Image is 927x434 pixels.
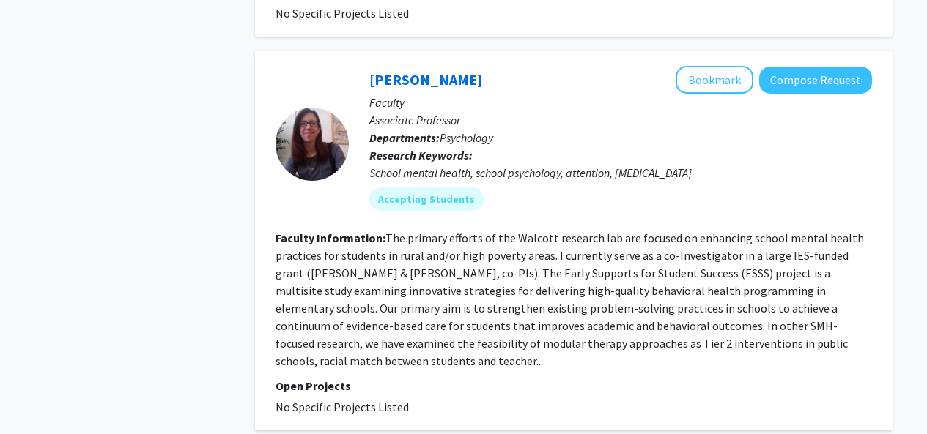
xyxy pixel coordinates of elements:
p: Open Projects [276,377,872,394]
iframe: Chat [11,368,62,423]
mat-chip: Accepting Students [369,187,484,211]
div: School mental health, school psychology, attention, [MEDICAL_DATA] [369,164,872,182]
a: [PERSON_NAME] [369,70,482,89]
b: Research Keywords: [369,148,473,162]
span: Psychology [440,130,493,145]
button: Add Christy Walcott to Bookmarks [676,66,753,94]
span: No Specific Projects Listed [276,6,409,20]
p: Associate Professor [369,111,872,129]
button: Compose Request to Christy Walcott [759,67,872,94]
b: Departments: [369,130,440,145]
p: Faculty [369,94,872,111]
fg-read-more: The primary efforts of the Walcott research lab are focused on enhancing school mental health pra... [276,231,864,368]
span: No Specific Projects Listed [276,400,409,414]
b: Faculty Information: [276,231,385,245]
